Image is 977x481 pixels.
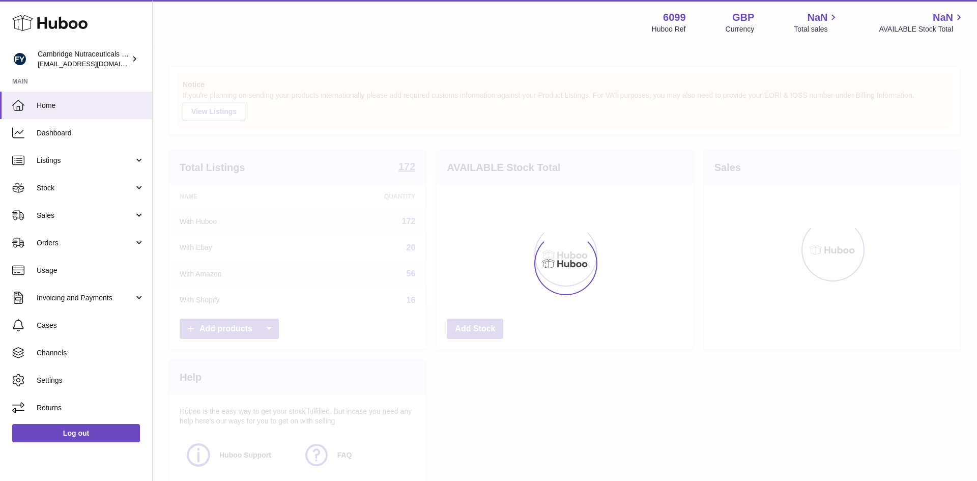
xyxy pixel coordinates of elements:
[37,128,145,138] span: Dashboard
[37,321,145,330] span: Cases
[652,24,686,34] div: Huboo Ref
[37,266,145,275] span: Usage
[12,51,27,67] img: huboo@camnutra.com
[37,156,134,165] span: Listings
[37,376,145,385] span: Settings
[794,24,839,34] span: Total sales
[37,101,145,110] span: Home
[732,11,754,24] strong: GBP
[37,348,145,358] span: Channels
[933,11,953,24] span: NaN
[37,238,134,248] span: Orders
[38,49,129,69] div: Cambridge Nutraceuticals Ltd
[663,11,686,24] strong: 6099
[37,293,134,303] span: Invoicing and Payments
[726,24,755,34] div: Currency
[807,11,827,24] span: NaN
[38,60,150,68] span: [EMAIL_ADDRESS][DOMAIN_NAME]
[37,183,134,193] span: Stock
[879,24,965,34] span: AVAILABLE Stock Total
[879,11,965,34] a: NaN AVAILABLE Stock Total
[37,211,134,220] span: Sales
[794,11,839,34] a: NaN Total sales
[37,403,145,413] span: Returns
[12,424,140,442] a: Log out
